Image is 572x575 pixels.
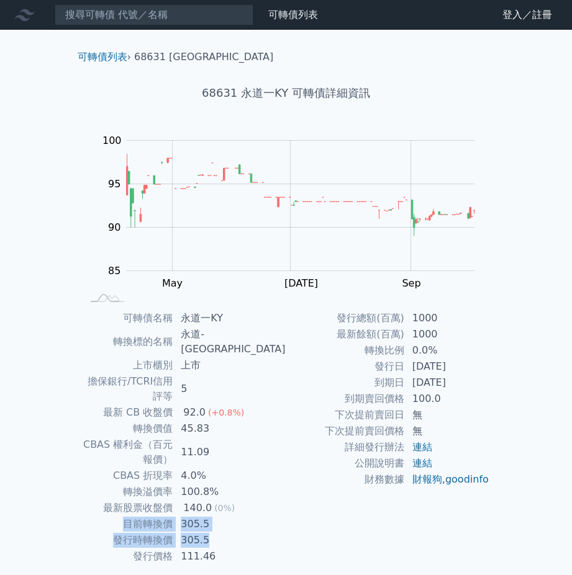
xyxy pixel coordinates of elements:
td: 100.8% [173,484,286,500]
td: 永道一KY [173,310,286,326]
td: CBAS 折現率 [83,468,174,484]
tspan: May [162,277,183,289]
a: 財報狗 [412,473,442,485]
tspan: 85 [108,265,120,277]
td: 45.83 [173,421,286,437]
td: 永道-[GEOGRAPHIC_DATA] [173,326,286,357]
li: › [78,50,131,65]
div: 92.0 [181,405,208,420]
td: [DATE] [405,359,490,375]
span: (+0.8%) [208,408,244,417]
h1: 68631 永道一KY 可轉債詳細資訊 [68,84,505,102]
tspan: 100 [102,135,122,146]
td: 最新 CB 收盤價 [83,404,174,421]
g: Chart [96,135,494,289]
td: 到期日 [286,375,405,391]
td: , [405,471,490,488]
td: 發行時轉換價 [83,532,174,548]
td: CBAS 權利金（百元報價） [83,437,174,468]
li: 68631 [GEOGRAPHIC_DATA] [134,50,273,65]
td: 1000 [405,326,490,342]
td: 發行價格 [83,548,174,564]
g: Series [126,154,474,236]
td: 下次提前賣回價格 [286,423,405,439]
td: 轉換標的名稱 [83,326,174,357]
tspan: 95 [108,178,120,190]
a: 可轉債列表 [78,51,127,63]
td: 下次提前賣回日 [286,407,405,423]
td: 無 [405,423,490,439]
td: 上市櫃別 [83,357,174,373]
td: 到期賣回價格 [286,391,405,407]
td: 100.0 [405,391,490,407]
iframe: Chat Widget [510,515,572,575]
tspan: [DATE] [284,277,318,289]
td: 最新股票收盤價 [83,500,174,516]
div: 140.0 [181,501,214,515]
td: 最新餘額(百萬) [286,326,405,342]
div: 聊天小工具 [510,515,572,575]
td: 無 [405,407,490,423]
a: goodinfo [445,473,489,485]
td: 1000 [405,310,490,326]
td: 詳細發行辦法 [286,439,405,455]
td: 4.0% [173,468,286,484]
td: 目前轉換價 [83,516,174,532]
td: 0.0% [405,342,490,359]
td: [DATE] [405,375,490,391]
a: 連結 [412,441,432,453]
input: 搜尋可轉債 代號／名稱 [55,4,253,25]
td: 5 [173,373,286,404]
td: 擔保銀行/TCRI信用評等 [83,373,174,404]
td: 轉換溢價率 [83,484,174,500]
td: 可轉債名稱 [83,310,174,326]
a: 可轉債列表 [268,9,318,20]
tspan: Sep [402,277,420,289]
td: 111.46 [173,548,286,564]
td: 轉換價值 [83,421,174,437]
tspan: 90 [108,221,120,233]
a: 連結 [412,457,432,469]
td: 上市 [173,357,286,373]
td: 發行總額(百萬) [286,310,405,326]
a: 登入／註冊 [493,5,562,25]
span: (0%) [214,503,235,513]
td: 305.5 [173,516,286,532]
td: 財務數據 [286,471,405,488]
td: 發行日 [286,359,405,375]
td: 11.09 [173,437,286,468]
td: 公開說明書 [286,455,405,471]
td: 305.5 [173,532,286,548]
td: 轉換比例 [286,342,405,359]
